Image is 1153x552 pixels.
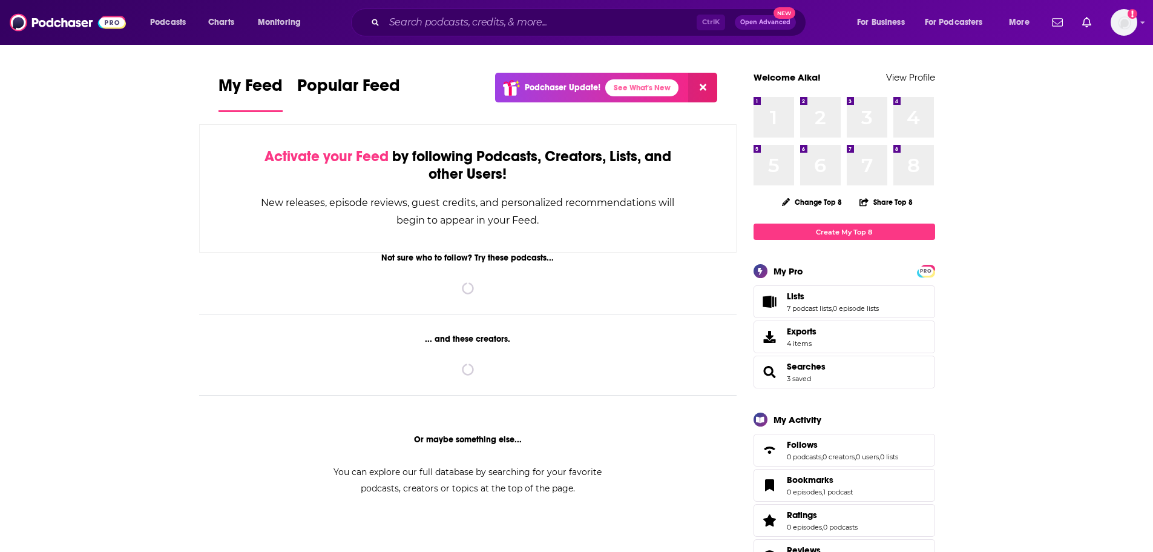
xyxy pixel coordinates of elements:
[857,14,905,31] span: For Business
[787,523,822,531] a: 0 episodes
[823,523,858,531] a: 0 podcasts
[849,13,920,32] button: open menu
[833,304,879,313] a: 0 episode lists
[787,510,817,520] span: Ratings
[208,14,234,31] span: Charts
[787,488,822,496] a: 0 episodes
[758,328,782,345] span: Exports
[787,374,811,383] a: 3 saved
[879,453,880,461] span: ,
[787,326,816,337] span: Exports
[384,13,697,32] input: Search podcasts, credits, & more...
[821,453,823,461] span: ,
[856,453,879,461] a: 0 users
[822,523,823,531] span: ,
[199,434,737,445] div: Or maybe something else...
[917,13,1000,32] button: open menu
[1077,12,1096,33] a: Show notifications dropdown
[787,339,816,348] span: 4 items
[249,13,317,32] button: open menu
[880,453,898,461] a: 0 lists
[740,19,790,25] span: Open Advanced
[142,13,202,32] button: open menu
[925,14,983,31] span: For Podcasters
[787,439,818,450] span: Follows
[823,488,853,496] a: 1 podcast
[859,190,913,214] button: Share Top 8
[758,512,782,529] a: Ratings
[697,15,725,30] span: Ctrl K
[754,469,935,502] span: Bookmarks
[787,474,833,485] span: Bookmarks
[264,147,389,165] span: Activate your Feed
[787,361,826,372] a: Searches
[1111,9,1137,36] button: Show profile menu
[754,321,935,353] a: Exports
[754,434,935,467] span: Follows
[1111,9,1137,36] img: User Profile
[735,15,796,30] button: Open AdvancedNew
[1111,9,1137,36] span: Logged in as AlkaNara
[774,265,803,277] div: My Pro
[150,14,186,31] span: Podcasts
[919,267,933,276] span: PRO
[758,442,782,459] a: Follows
[1047,12,1068,33] a: Show notifications dropdown
[363,8,818,36] div: Search podcasts, credits, & more...
[1128,9,1137,19] svg: Add a profile image
[754,285,935,318] span: Lists
[787,304,832,313] a: 7 podcast lists
[218,75,283,103] span: My Feed
[10,11,126,34] img: Podchaser - Follow, Share and Rate Podcasts
[260,148,676,183] div: by following Podcasts, Creators, Lists, and other Users!
[758,293,782,310] a: Lists
[774,414,821,425] div: My Activity
[258,14,301,31] span: Monitoring
[919,266,933,275] a: PRO
[832,304,833,313] span: ,
[787,510,858,520] a: Ratings
[787,453,821,461] a: 0 podcasts
[199,334,737,344] div: ... and these creators.
[775,195,850,210] button: Change Top 8
[787,291,879,302] a: Lists
[1009,14,1030,31] span: More
[758,364,782,381] a: Searches
[787,439,898,450] a: Follows
[855,453,856,461] span: ,
[754,356,935,388] span: Searches
[754,504,935,537] span: Ratings
[199,253,737,263] div: Not sure who to follow? Try these podcasts...
[823,453,855,461] a: 0 creators
[758,477,782,494] a: Bookmarks
[525,82,600,93] p: Podchaser Update!
[754,224,935,240] a: Create My Top 8
[822,488,823,496] span: ,
[774,7,795,19] span: New
[297,75,400,103] span: Popular Feed
[605,79,678,96] a: See What's New
[319,464,617,497] div: You can explore our full database by searching for your favorite podcasts, creators or topics at ...
[787,474,853,485] a: Bookmarks
[297,75,400,112] a: Popular Feed
[754,71,821,83] a: Welcome Alka!
[1000,13,1045,32] button: open menu
[260,194,676,229] div: New releases, episode reviews, guest credits, and personalized recommendations will begin to appe...
[200,13,241,32] a: Charts
[787,291,804,302] span: Lists
[886,71,935,83] a: View Profile
[218,75,283,112] a: My Feed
